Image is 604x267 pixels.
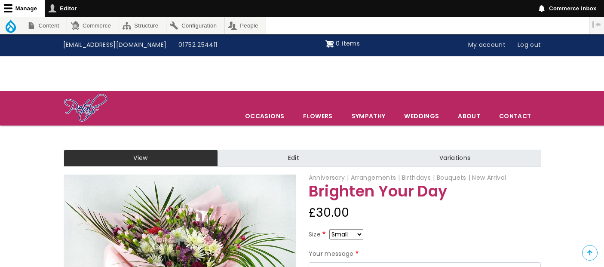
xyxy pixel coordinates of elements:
a: Contact [490,107,540,125]
span: Anniversary [309,173,349,182]
a: 01752 254411 [172,37,223,53]
div: £30.00 [309,203,541,223]
button: Vertical orientation [589,17,604,32]
label: Size [309,230,328,240]
a: View [64,150,218,167]
a: Commerce [67,17,118,34]
span: Arrangements [351,173,400,182]
a: Edit [218,150,369,167]
a: Shopping cart 0 items [325,37,360,51]
a: My account [462,37,512,53]
a: Structure [119,17,166,34]
nav: Tabs [57,150,547,167]
span: Birthdays [402,173,435,182]
a: People [225,17,266,34]
span: New Arrival [472,173,506,182]
img: Shopping cart [325,37,334,51]
span: Occasions [236,107,293,125]
label: Your message [309,249,361,259]
a: Sympathy [343,107,395,125]
a: Content [23,17,67,34]
a: Configuration [166,17,224,34]
a: About [449,107,489,125]
span: Weddings [395,107,448,125]
a: Flowers [294,107,341,125]
a: Log out [512,37,547,53]
img: Home [64,93,108,123]
a: Variations [369,150,540,167]
span: Bouquets [437,173,470,182]
h1: Brighten Your Day [309,183,541,200]
a: [EMAIL_ADDRESS][DOMAIN_NAME] [57,37,173,53]
span: 0 items [336,39,359,48]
